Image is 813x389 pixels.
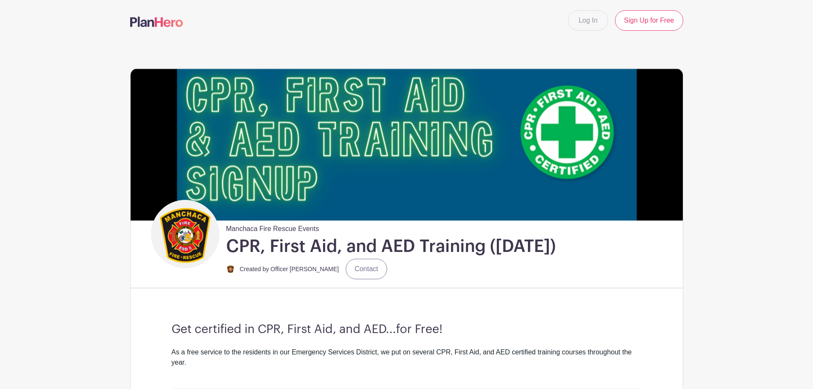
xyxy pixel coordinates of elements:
[153,202,217,266] img: logo%20for%20web.png
[226,236,556,257] h1: CPR, First Aid, and AED Training ([DATE])
[130,17,183,27] img: logo-507f7623f17ff9eddc593b1ce0a138ce2505c220e1c5a4e2b4648c50719b7d32.svg
[346,259,387,279] a: Contact
[172,322,642,337] h3: Get certified in CPR, First Aid, and AED...for Free!
[568,10,608,31] a: Log In
[615,10,683,31] a: Sign Up for Free
[226,220,319,234] span: Manchaca Fire Rescue Events
[131,69,683,220] img: heading.png
[240,266,339,272] small: Created by Officer [PERSON_NAME]
[226,265,235,273] img: logo%20for%20web.png
[172,347,642,368] div: As a free service to the residents in our Emergency Services District, we put on several CPR, Fir...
